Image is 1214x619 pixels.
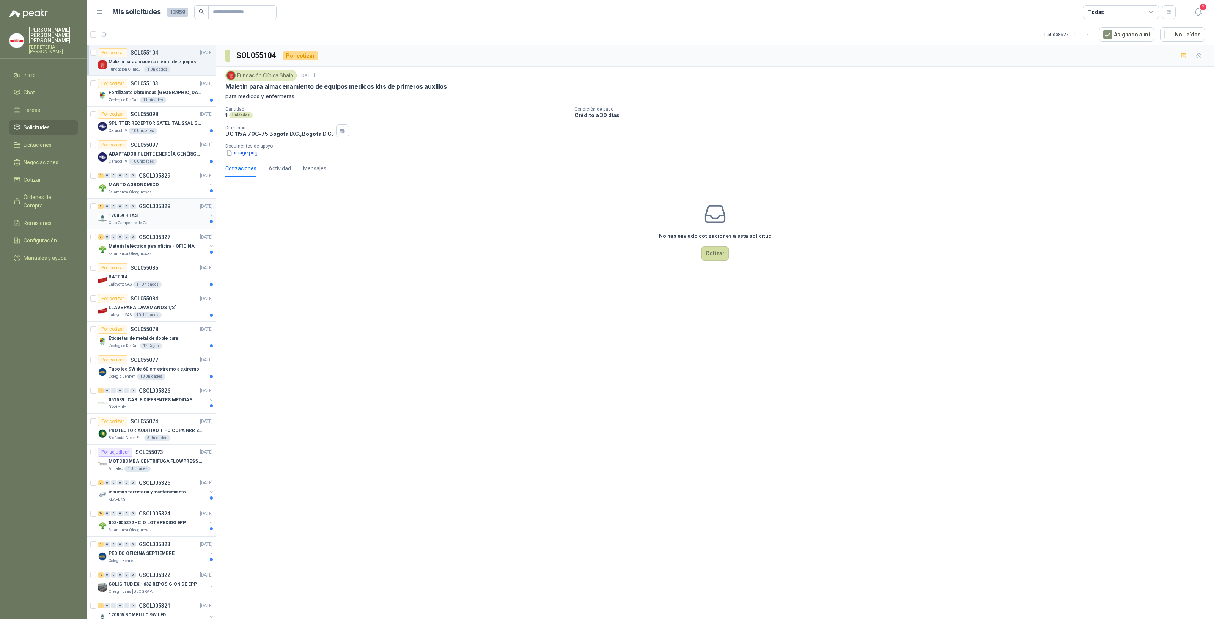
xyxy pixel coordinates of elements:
[109,220,150,226] p: Club Campestre de Cali
[24,123,50,132] span: Solicitudes
[98,233,214,257] a: 3 0 0 0 0 0 GSOL005327[DATE] Company LogoMaterial eléctrico para oficina - OFICINASalamanca Oleag...
[104,511,110,516] div: 0
[98,480,104,485] div: 7
[109,589,156,595] p: Oleaginosas [GEOGRAPHIC_DATA][PERSON_NAME]
[109,304,176,311] p: LLAVE PARA LAVAMANOS 1/2"
[139,234,170,240] p: GSOL005327
[200,172,213,179] p: [DATE]
[131,265,158,270] p: SOL055085
[98,173,104,178] div: 1
[109,343,138,349] p: Zoologico De Cali
[117,480,123,485] div: 0
[98,294,127,303] div: Por cotizar
[199,9,204,14] span: search
[24,219,52,227] span: Remisiones
[130,603,136,608] div: 0
[24,88,35,97] span: Chat
[200,326,213,333] p: [DATE]
[112,6,161,17] h1: Mis solicitudes
[98,417,127,426] div: Por cotizar
[24,236,57,245] span: Configuración
[1199,3,1207,11] span: 2
[87,291,216,322] a: Por cotizarSOL055084[DATE] Company LogoLLAVE PARA LAVAMANOS 1/2"Lafayette SAS10 Unidades
[109,159,127,165] p: Caracol TV
[98,540,214,564] a: 1 0 0 0 0 0 GSOL005323[DATE] Company LogoPEDIDO OFICINA SEPTIEMBREColegio Bennett
[98,171,214,195] a: 1 0 0 0 0 0 GSOL005329[DATE] Company LogoMANTO AGRONOMICOSalamanca Oleaginosas SAS
[111,542,116,547] div: 0
[109,611,166,619] p: 170805 BOMBILLO 9W LED
[98,490,107,500] img: Company Logo
[200,80,213,87] p: [DATE]
[87,322,216,352] a: Por cotizarSOL055078[DATE] Company LogoEtiquetas de metal de doble caraZoologico De Cali12 Cajas
[117,511,123,516] div: 0
[87,137,216,168] a: Por cotizarSOL055097[DATE] Company LogoADAPTADOR FUENTE ENERGÍA GENÉRICO 24V 1ACaracol TV10 Unidades
[98,263,127,272] div: Por cotizar
[124,511,129,516] div: 0
[200,572,213,579] p: [DATE]
[98,122,107,131] img: Company Logo
[24,158,58,167] span: Negociaciones
[111,204,116,209] div: 0
[87,260,216,291] a: Por cotizarSOL055085[DATE] Company LogoBATERIALafayette SAS11 Unidades
[111,234,116,240] div: 0
[87,107,216,137] a: Por cotizarSOL055098[DATE] Company LogoSPLITTER RECEPTOR SATELITAL 2SAL GT-SP21Caracol TV10 Unidades
[200,541,213,548] p: [DATE]
[98,91,107,100] img: Company Logo
[117,173,123,178] div: 0
[117,388,123,393] div: 0
[129,159,157,165] div: 10 Unidades
[98,202,214,226] a: 5 0 0 0 0 0 GSOL005328[DATE] Company Logo170859 HTASClub Campestre de Cali
[109,374,135,380] p: Colegio Bennett
[109,251,156,257] p: Salamanca Oleaginosas SAS
[124,572,129,578] div: 0
[140,343,162,349] div: 12 Cajas
[109,427,203,434] p: PROTECTOR AUDITIVO TIPO COPA NRR 23dB
[24,254,67,262] span: Manuales y ayuda
[104,234,110,240] div: 0
[225,125,333,130] p: Dirección
[109,151,203,158] p: ADAPTADOR FUENTE ENERGÍA GENÉRICO 24V 1A
[236,50,277,61] h3: SOL055104
[9,9,48,18] img: Logo peakr
[225,130,333,137] p: DG 115A 70C-75 Bogotá D.C. , Bogotá D.C.
[229,112,253,118] div: Unidades
[98,368,107,377] img: Company Logo
[130,572,136,578] div: 0
[24,193,71,210] span: Órdenes de Compra
[98,110,127,119] div: Por cotizar
[109,312,132,318] p: Lafayette SAS
[104,480,110,485] div: 0
[98,572,104,578] div: 13
[140,97,166,103] div: 1 Unidades
[98,60,107,69] img: Company Logo
[574,107,1211,112] p: Condición de pago
[225,143,1211,149] p: Documentos de apoyo
[109,89,203,96] p: Fertilizante Diatomeas [GEOGRAPHIC_DATA] 25kg Polvo
[200,264,213,272] p: [DATE]
[9,120,78,135] a: Solicitudes
[225,83,447,91] p: Maletin para almacenamiento de equipos medicos kits de primeros auxilios
[109,558,135,564] p: Colegio Bennett
[124,603,129,608] div: 0
[9,33,24,48] img: Company Logo
[200,449,213,456] p: [DATE]
[109,128,127,134] p: Caracol TV
[200,111,213,118] p: [DATE]
[139,572,170,578] p: GSOL005322
[111,480,116,485] div: 0
[98,429,107,438] img: Company Logo
[300,72,315,79] p: [DATE]
[109,396,192,404] p: 051539 : CABLE DIFERENTES MEDIDAS
[109,550,175,557] p: PEDIDO OFICINA SEPTIEMBRE
[117,603,123,608] div: 0
[129,128,157,134] div: 10 Unidades
[1099,27,1154,42] button: Asignado a mi
[1088,8,1104,16] div: Todas
[225,149,258,157] button: image.png
[98,204,104,209] div: 5
[98,509,214,533] a: 24 0 0 0 0 0 GSOL005324[DATE] Company Logo002-005272 - CIO LOTE PEDIDO EPPSalamanca Oleaginosas SAS
[9,155,78,170] a: Negociaciones
[98,583,107,592] img: Company Logo
[303,164,326,173] div: Mensajes
[109,489,186,496] p: insumos ferreteria y mantenimiento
